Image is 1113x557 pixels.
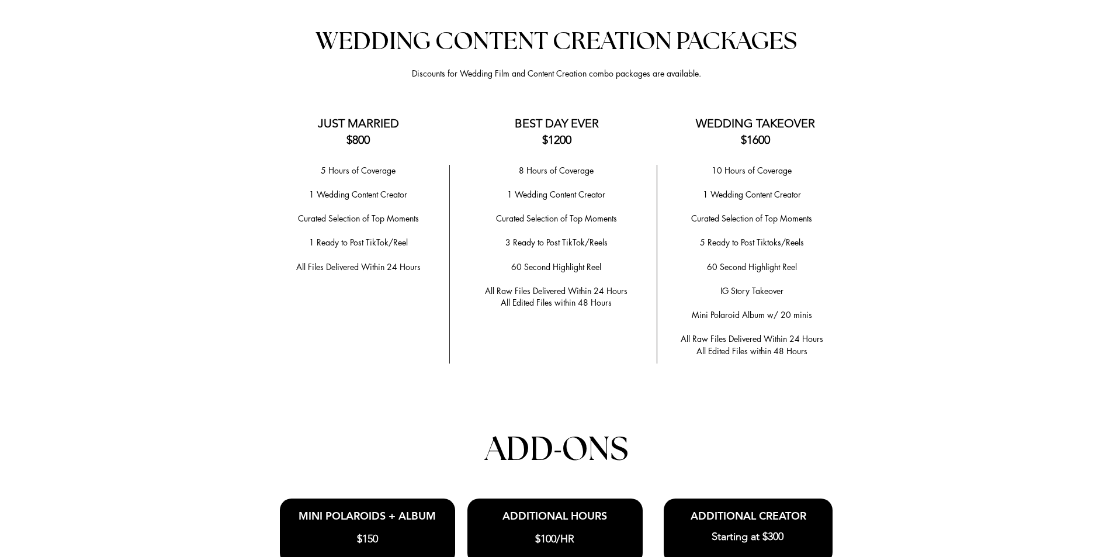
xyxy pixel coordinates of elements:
[298,213,419,224] span: ​Curated Selection of Top Moments
[496,213,617,224] span: ​Curated Selection of Top Moments
[346,133,370,147] span: $800
[309,189,407,200] span: 1 Wedding Content Creator
[720,285,783,296] span: IG Story Takeover
[309,237,408,248] span: 1 Ready to Post TikTok/Reel
[321,165,396,176] span: 5 Hours of Coverage
[507,189,605,200] span: 1 Wedding Content Creator
[357,532,378,545] span: $150
[505,237,608,248] span: 3 Ready to Post TikTok/Reels
[296,261,421,272] span: All Files Delivered Within 24 Hours
[515,116,599,147] span: BEST DAY EVER $1200
[511,261,601,272] span: 60 Second Highlight Reel
[691,213,812,224] span: Curated Selection of Top Moments
[412,68,701,79] span: Discounts for Wedding Film and Content Creation combo packages are available.
[299,509,436,523] span: MINI POLAROIDS + ALBUM
[554,428,561,468] span: -
[696,345,807,357] span: All Edited Files within 48 Hours
[501,297,612,308] span: All Edited Files within 48 Hours
[700,237,804,248] span: 5 Ready to Post Tiktoks/Reels
[691,509,806,523] span: ADDITIONAL CREATOR
[703,189,801,200] span: 1 Wedding Content Creator
[519,165,594,176] span: 8 Hours of Coverage
[315,29,797,54] span: WEDDING CONTENT CREATION PACKAGES
[535,532,574,545] span: $100/HR
[712,165,792,176] span: 10 Hours of Coverage
[485,434,554,466] span: ADD
[561,434,628,466] span: ONS
[696,116,815,147] span: WEDDING TAKEOVER $1600
[502,509,607,523] span: ADDITIONAL HOURS
[712,530,783,543] span: Starting at $300
[707,261,797,272] span: 60 Second Highlight Reel
[681,333,823,344] span: All Raw Files Delivered Within 24 Hours
[318,116,399,130] span: JUST MARRIED
[692,309,812,320] span: Mini Polaroid Album w/ 20 minis
[485,285,627,296] span: All Raw Files Delivered Within 24 Hours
